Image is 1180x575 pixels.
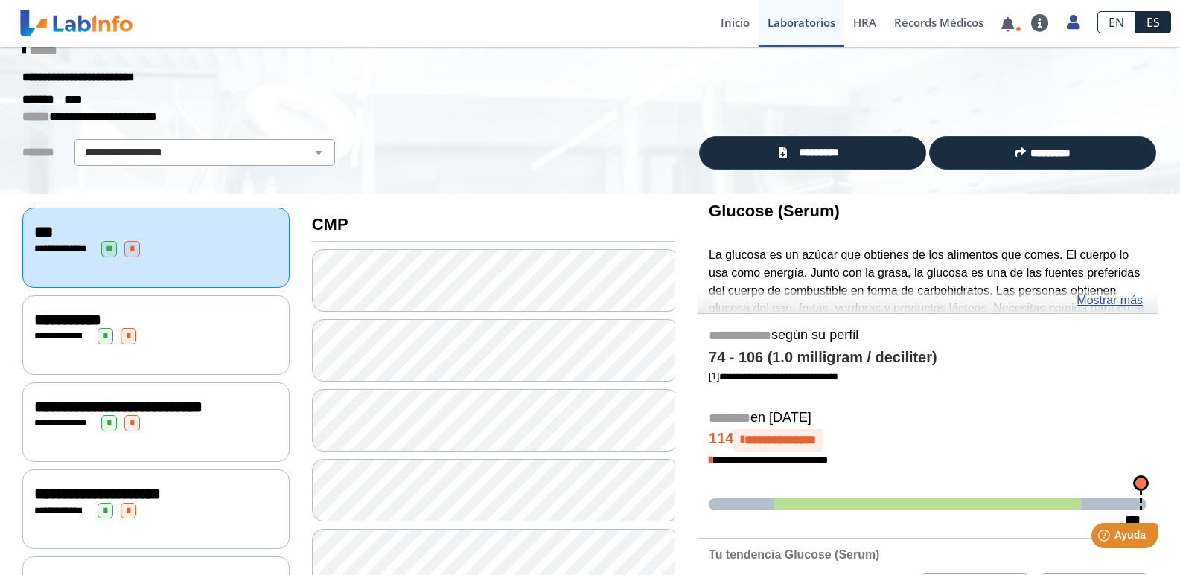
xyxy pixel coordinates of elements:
a: ES [1135,11,1171,33]
h5: en [DATE] [709,410,1146,427]
iframe: Help widget launcher [1047,517,1164,559]
span: HRA [853,15,876,30]
b: Tu tendencia Glucose (Serum) [709,548,879,561]
b: Glucose (Serum) [709,202,840,220]
p: La glucosa es un azúcar que obtienes de los alimentos que comes. El cuerpo lo usa como energía. J... [709,246,1146,370]
a: [1] [709,370,838,382]
h4: 74 - 106 (1.0 milligram / deciliter) [709,349,1146,367]
h4: 114 [709,429,1146,452]
a: EN [1097,11,1135,33]
h5: según su perfil [709,327,1146,344]
b: CMP [312,215,348,234]
a: Mostrar más [1077,292,1143,309]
